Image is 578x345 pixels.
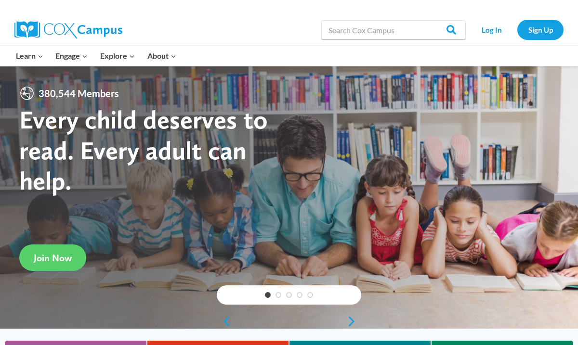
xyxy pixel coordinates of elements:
[35,86,123,101] span: 380,544 Members
[471,20,512,39] a: Log In
[347,316,361,327] a: next
[14,21,122,38] img: Cox Campus
[55,50,88,62] span: Engage
[297,292,302,298] a: 4
[307,292,313,298] a: 5
[10,46,182,66] nav: Primary Navigation
[517,20,564,39] a: Sign Up
[19,244,86,271] a: Join Now
[321,20,466,39] input: Search Cox Campus
[276,292,281,298] a: 2
[286,292,292,298] a: 3
[471,20,564,39] nav: Secondary Navigation
[100,50,135,62] span: Explore
[16,50,43,62] span: Learn
[34,252,72,264] span: Join Now
[217,312,361,331] div: content slider buttons
[217,316,231,327] a: previous
[265,292,271,298] a: 1
[147,50,176,62] span: About
[19,104,268,196] strong: Every child deserves to read. Every adult can help.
